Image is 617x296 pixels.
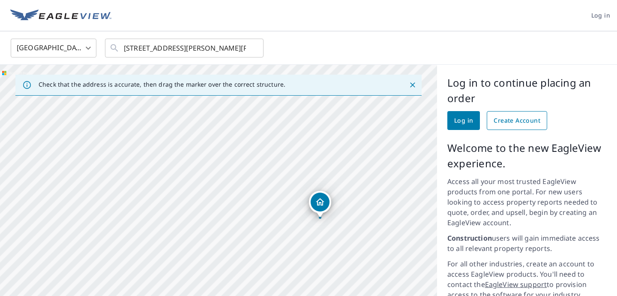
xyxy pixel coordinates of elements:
[447,140,607,171] p: Welcome to the new EagleView experience.
[39,81,285,88] p: Check that the address is accurate, then drag the marker over the correct structure.
[494,115,540,126] span: Create Account
[447,233,492,243] strong: Construction
[10,9,111,22] img: EV Logo
[124,36,246,60] input: Search by address or latitude-longitude
[11,36,96,60] div: [GEOGRAPHIC_DATA]
[309,191,331,217] div: Dropped pin, building 1, Residential property, 50 SILVER LINDEN DR RICHMOND HILL ON L4B3S7
[447,233,607,254] p: users will gain immediate access to all relevant property reports.
[485,280,547,289] a: EagleView support
[487,111,547,130] a: Create Account
[447,111,480,130] a: Log in
[447,176,607,228] p: Access all your most trusted EagleView products from one portal. For new users looking to access ...
[407,79,418,91] button: Close
[454,115,473,126] span: Log in
[447,75,607,106] p: Log in to continue placing an order
[591,10,610,21] span: Log in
